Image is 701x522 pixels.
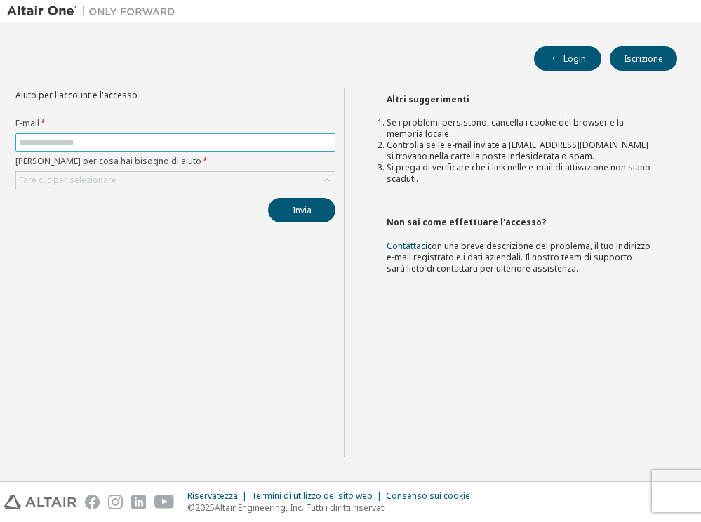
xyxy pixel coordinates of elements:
[187,502,195,514] font: ©
[187,490,238,502] font: Riservatezza
[386,490,470,502] font: Consenso sui cookie
[563,53,586,65] font: Login
[387,240,650,274] font: con una breve descrizione del problema, il tuo indirizzo e-mail registrato e i dati aziendali. Il...
[293,204,312,216] font: Invia
[15,117,39,129] font: E-mail
[624,53,663,65] font: Iscrizione
[131,495,146,509] img: linkedin.svg
[4,495,76,509] img: altair_logo.svg
[85,495,100,509] img: facebook.svg
[15,89,138,101] font: Aiuto per l'account e l'accesso
[215,502,388,514] font: Altair Engineering, Inc. Tutti i diritti riservati.
[15,155,201,167] font: [PERSON_NAME] per cosa hai bisogno di aiuto
[387,139,648,162] font: Controlla se le e-mail inviate a [EMAIL_ADDRESS][DOMAIN_NAME] si trovano nella cartella posta ind...
[534,46,601,71] button: Login
[251,490,373,502] font: Termini di utilizzo del sito web
[19,174,116,186] font: Fare clic per selezionare
[108,495,123,509] img: instagram.svg
[387,161,650,185] font: Si prega di verificare che i link nelle e-mail di attivazione non siano scaduti.
[387,240,427,252] a: Contattaci
[387,116,624,140] font: Se i problemi persistono, cancella i cookie del browser e la memoria locale.
[387,93,469,105] font: Altri suggerimenti
[154,495,175,509] img: youtube.svg
[16,172,335,189] div: Fare clic per selezionare
[268,198,335,222] button: Invia
[387,216,546,228] font: Non sai come effettuare l'accesso?
[610,46,677,71] button: Iscrizione
[195,502,215,514] font: 2025
[7,4,182,18] img: Altair Uno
